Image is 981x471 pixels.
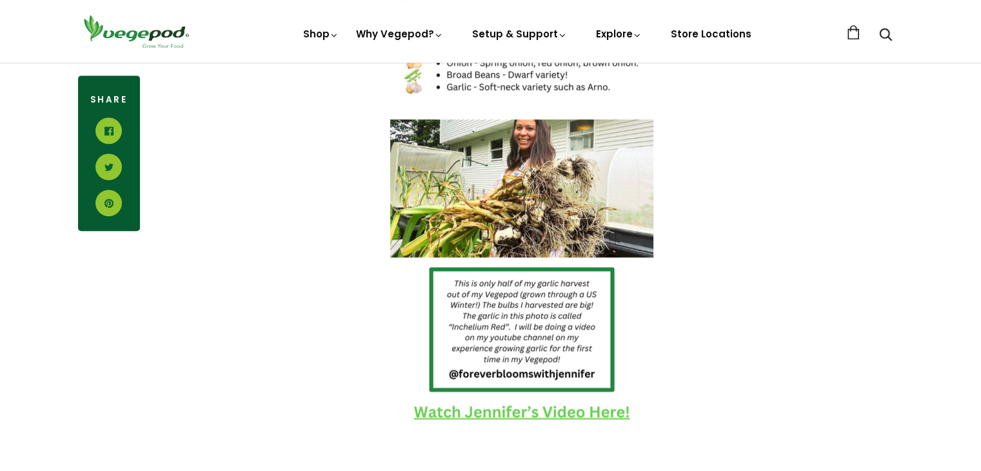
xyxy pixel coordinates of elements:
[303,27,339,41] a: Shop
[472,27,568,41] a: Setup & Support
[596,27,642,41] a: Explore
[90,94,128,106] span: Share
[671,27,751,41] a: Store Locations
[879,29,892,43] a: Search
[78,13,194,50] img: Vegepod
[356,27,444,41] a: Why Vegepod?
